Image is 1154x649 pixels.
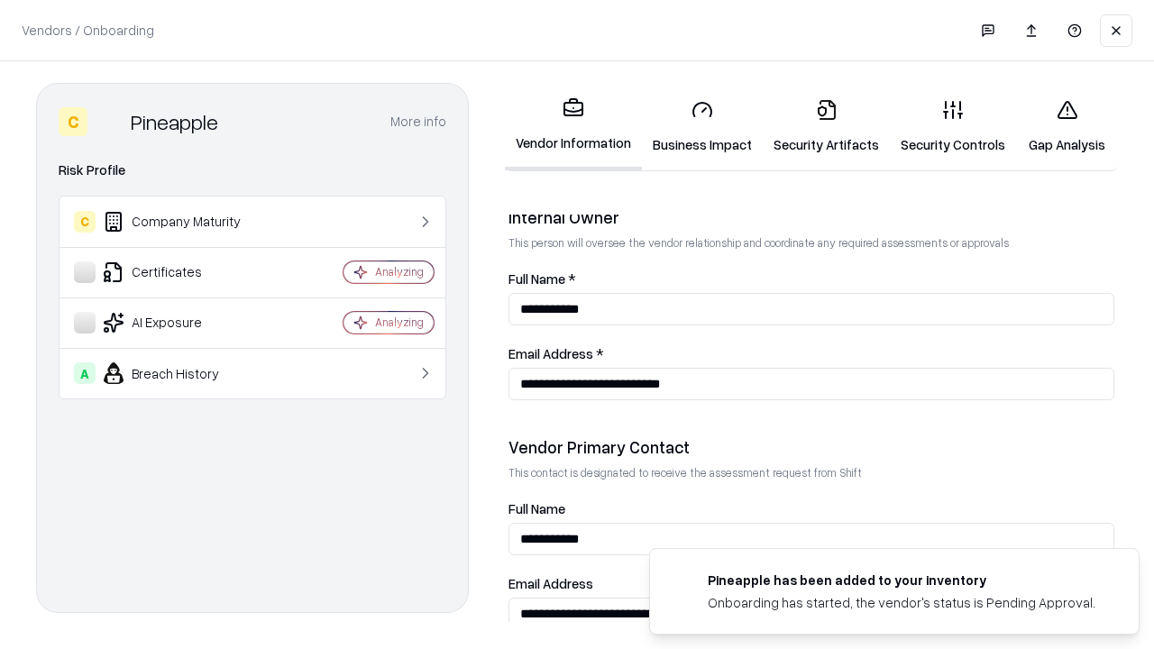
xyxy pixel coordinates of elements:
p: This person will oversee the vendor relationship and coordinate any required assessments or appro... [508,235,1114,251]
label: Email Address * [508,347,1114,361]
a: Gap Analysis [1016,85,1118,169]
p: This contact is designated to receive the assessment request from Shift [508,465,1114,480]
a: Vendor Information [505,83,642,170]
div: AI Exposure [74,312,289,334]
label: Full Name [508,502,1114,516]
div: Analyzing [375,264,424,279]
div: C [74,211,96,233]
a: Security Controls [890,85,1016,169]
img: Pineapple [95,107,124,136]
a: Security Artifacts [763,85,890,169]
div: Internal Owner [508,206,1114,228]
div: Vendor Primary Contact [508,436,1114,458]
div: Pineapple [131,107,218,136]
div: Analyzing [375,315,424,330]
div: Breach History [74,362,289,384]
div: A [74,362,96,384]
div: Company Maturity [74,211,289,233]
div: Onboarding has started, the vendor's status is Pending Approval. [708,593,1095,612]
div: Pineapple has been added to your inventory [708,571,1095,590]
div: C [59,107,87,136]
label: Full Name * [508,272,1114,286]
label: Email Address [508,577,1114,590]
button: More info [390,105,446,138]
a: Business Impact [642,85,763,169]
div: Certificates [74,261,289,283]
div: Risk Profile [59,160,446,181]
img: pineappleenergy.com [672,571,693,592]
p: Vendors / Onboarding [22,21,154,40]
